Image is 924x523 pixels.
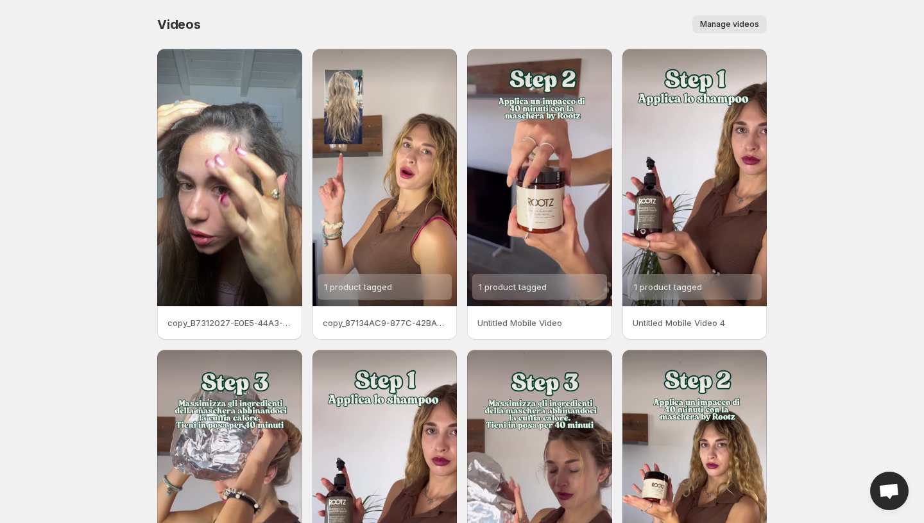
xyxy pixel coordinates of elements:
[633,316,757,329] p: Untitled Mobile Video 4
[479,282,547,292] span: 1 product tagged
[157,17,201,32] span: Videos
[692,15,767,33] button: Manage videos
[477,316,602,329] p: Untitled Mobile Video
[870,472,909,510] a: Open chat
[323,316,447,329] p: copy_87134AC9-877C-42BA-A4F9-1C70F45C6665
[324,282,392,292] span: 1 product tagged
[700,19,759,30] span: Manage videos
[634,282,702,292] span: 1 product tagged
[167,316,292,329] p: copy_B7312027-E0E5-44A3-900A-E258BAEF83A6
